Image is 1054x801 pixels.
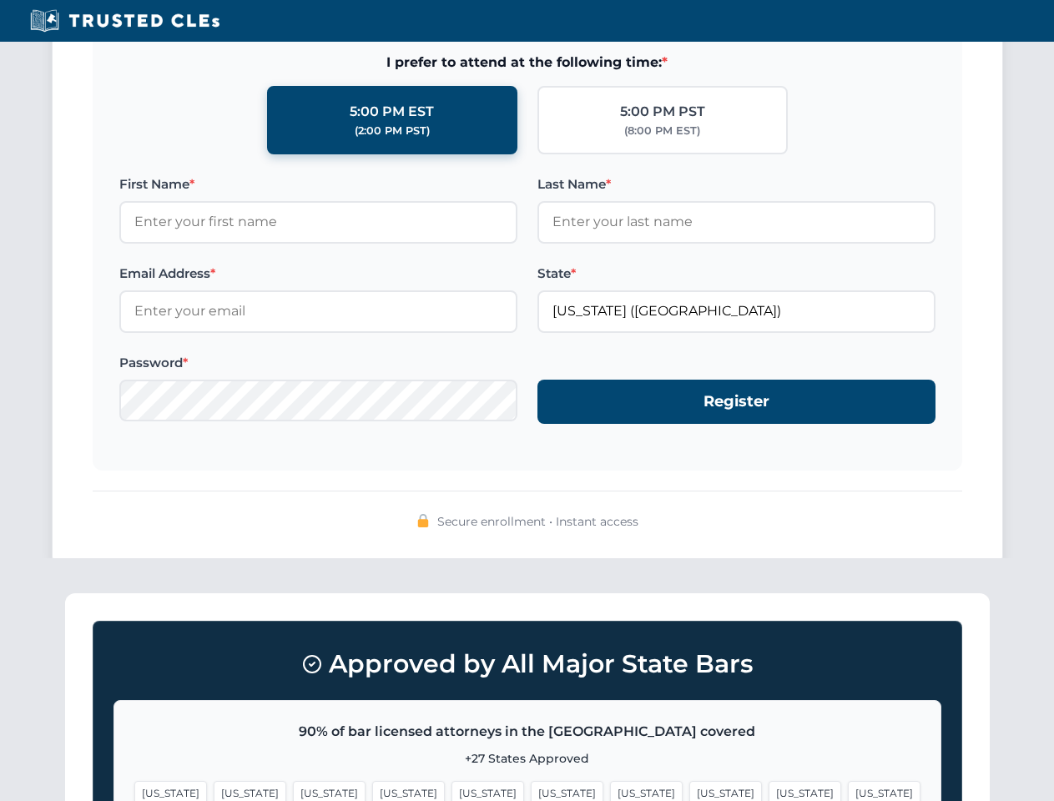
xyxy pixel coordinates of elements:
[416,514,430,527] img: 🔒
[537,380,935,424] button: Register
[537,174,935,194] label: Last Name
[624,123,700,139] div: (8:00 PM EST)
[119,174,517,194] label: First Name
[355,123,430,139] div: (2:00 PM PST)
[620,101,705,123] div: 5:00 PM PST
[537,290,935,332] input: Florida (FL)
[537,264,935,284] label: State
[113,642,941,687] h3: Approved by All Major State Bars
[134,749,920,768] p: +27 States Approved
[119,52,935,73] span: I prefer to attend at the following time:
[119,290,517,332] input: Enter your email
[25,8,224,33] img: Trusted CLEs
[119,353,517,373] label: Password
[437,512,638,531] span: Secure enrollment • Instant access
[119,264,517,284] label: Email Address
[134,721,920,743] p: 90% of bar licensed attorneys in the [GEOGRAPHIC_DATA] covered
[350,101,434,123] div: 5:00 PM EST
[119,201,517,243] input: Enter your first name
[537,201,935,243] input: Enter your last name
